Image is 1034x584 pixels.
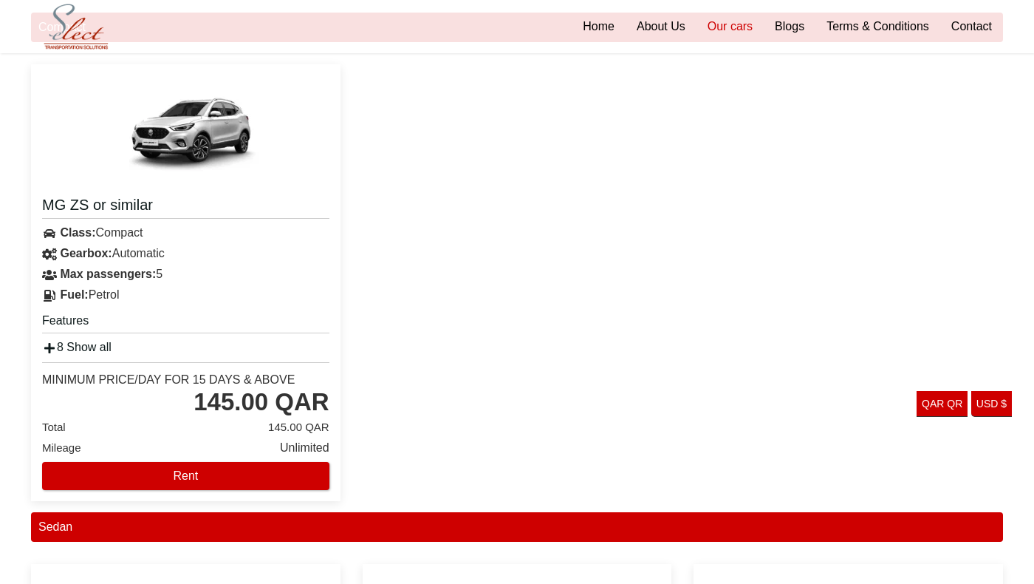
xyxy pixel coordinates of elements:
span: Total [42,421,66,433]
a: QAR QR [917,391,968,417]
img: Select Rent a Car [35,1,117,52]
a: USD $ [971,391,1012,417]
img: MG ZS or similar [97,75,274,186]
span: 145.00 QAR [268,417,329,438]
div: Sedan [31,512,1003,542]
a: MG ZS or similar [42,195,329,219]
strong: Class: [60,226,95,239]
div: 145.00 QAR [194,387,329,417]
span: Unlimited [280,438,329,458]
strong: Fuel: [60,288,88,301]
a: 8 Show all [42,341,112,353]
div: Petrol [31,285,340,305]
h5: Features [42,313,329,333]
div: Automatic [31,243,340,264]
strong: Max passengers: [60,268,156,280]
div: 5 [31,264,340,285]
div: Compact [31,223,340,243]
strong: Gearbox: [60,247,112,259]
span: Mileage [42,441,81,454]
div: Minimum Price/Day for 15 days & Above [42,373,295,387]
button: Rent [42,462,329,490]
